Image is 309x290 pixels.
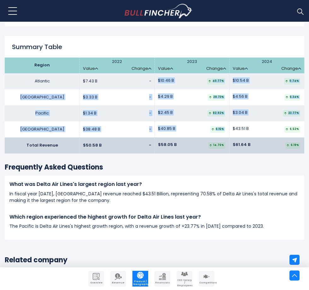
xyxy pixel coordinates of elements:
a: Change [281,66,301,71]
span: $40.85 B [158,126,175,131]
div: 6.52% [284,126,300,133]
h4: Which region experienced the highest growth for Delta Air Lines last year? [9,214,300,220]
div: 6.34% [284,94,300,101]
td: [GEOGRAPHIC_DATA] [5,89,80,105]
span: Product / Geography [133,280,148,286]
span: $10.46 B [158,78,174,83]
div: 0.74% [284,78,300,85]
a: Company Overview [88,271,104,287]
span: - [149,95,151,100]
span: - [149,127,151,132]
span: $43.51 B [233,126,249,131]
span: Overview [89,282,103,284]
div: 14.76% [208,142,225,149]
a: Company Product/Geography [132,271,148,287]
h3: Related company [5,256,304,265]
span: $3.33 B [83,95,97,100]
th: 2023 [154,58,230,73]
a: Change [131,66,151,71]
th: 2024 [230,58,305,73]
a: Company Revenue [110,271,126,287]
span: $61.64 B [233,142,250,148]
span: $7.43 B [83,79,97,84]
div: 28.73% [208,94,225,101]
h2: Summary Table [5,43,304,51]
h3: Frequently Asked Questions [5,163,304,172]
a: Company Employees [177,271,192,287]
a: Go to homepage [125,4,192,18]
span: $1.34 B [83,111,96,116]
span: Revenue [111,282,125,284]
span: $2.45 B [158,110,173,115]
div: 40.77% [207,78,225,85]
td: Total Revenue [5,137,80,153]
span: $4.56 B [233,94,248,99]
a: Value [83,66,98,71]
h4: What was Delta Air Lines's largest region last year? [9,181,300,188]
div: 23.77% [283,110,300,117]
td: Pacific [5,105,80,121]
td: Atlantic [5,73,80,89]
span: $10.54 B [233,78,249,83]
a: Value [158,66,173,71]
span: - [149,143,151,148]
span: $3.04 B [233,110,248,115]
div: 6.15% [210,126,225,133]
span: - [149,111,151,116]
a: Company Competitors [199,271,214,287]
span: $58.05 B [158,142,177,148]
a: Company Financials [154,271,170,287]
div: 82.92% [207,110,225,117]
span: - [149,79,151,84]
p: The Pacific is Delta Air Lines's highest growth region, with a revenue growth of +23.77% in [DATE... [9,223,300,230]
a: Change [206,66,226,71]
span: $50.58 B [83,143,102,148]
span: $38.48 B [83,127,100,132]
span: Competitors [199,282,214,284]
th: Region [5,58,80,73]
div: 6.19% [285,142,300,149]
td: [GEOGRAPHIC_DATA] [5,121,80,137]
img: Bullfincher logo [125,4,193,18]
span: $4.29 B [158,94,173,99]
span: CEO Salary / Employees [177,279,192,287]
a: Value [233,66,248,71]
p: In fiscal year [DATE], [GEOGRAPHIC_DATA] revenue reached $43.51 Billion, representing 70.58% of D... [9,191,300,204]
span: Financials [155,282,170,284]
th: 2022 [80,58,155,73]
